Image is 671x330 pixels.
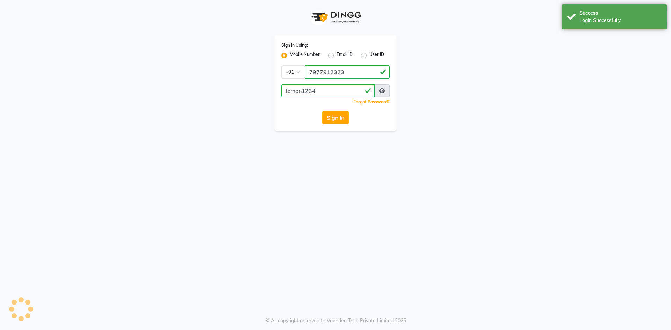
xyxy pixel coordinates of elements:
label: User ID [369,51,384,60]
a: Forgot Password? [353,99,390,104]
button: Sign In [322,111,349,124]
div: Login Successfully. [579,17,662,24]
input: Username [281,84,375,97]
input: Username [305,65,390,79]
label: Email ID [337,51,353,60]
div: Success [579,9,662,17]
img: logo1.svg [308,7,363,28]
label: Sign In Using: [281,42,308,49]
label: Mobile Number [290,51,320,60]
